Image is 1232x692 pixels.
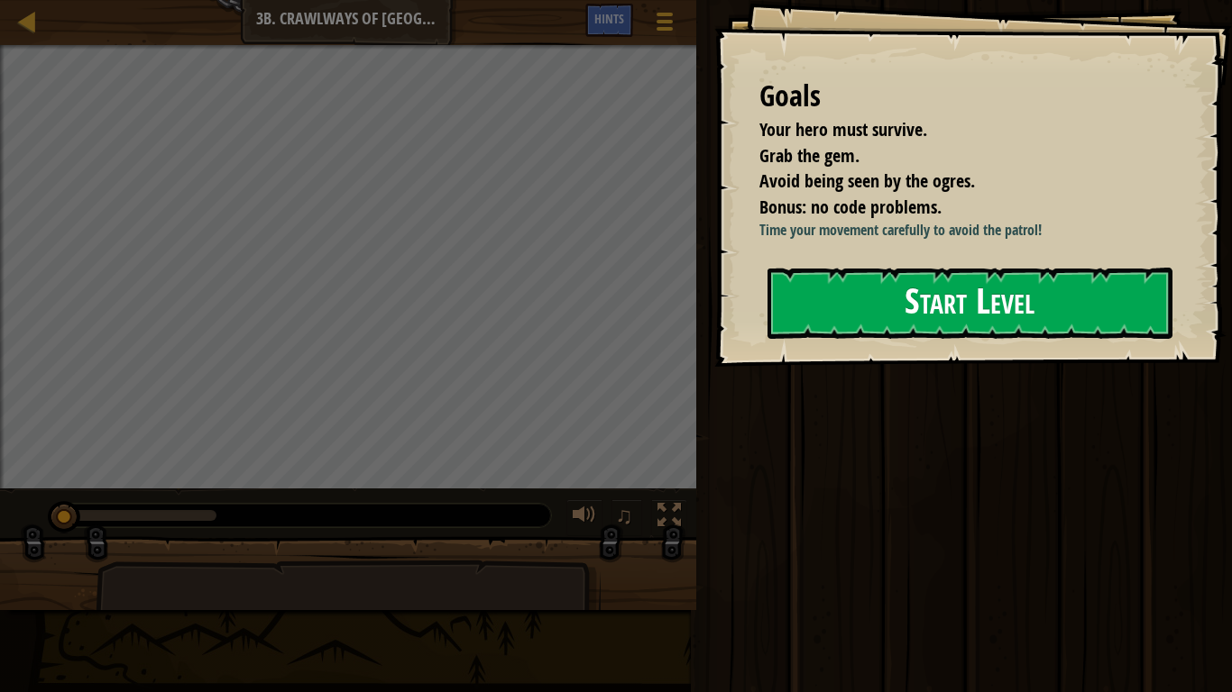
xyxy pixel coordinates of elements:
button: Adjust volume [566,499,602,536]
span: Hints [594,10,624,27]
span: Your hero must survive. [759,117,927,141]
span: ♫ [615,502,633,529]
li: Your hero must survive. [737,117,1164,143]
li: Bonus: no code problems. [737,195,1164,221]
button: ♫ [611,499,642,536]
li: Avoid being seen by the ogres. [737,168,1164,195]
button: Toggle fullscreen [651,499,687,536]
div: Goals [759,76,1169,117]
button: Start Level [768,268,1172,339]
span: Bonus: no code problems. [759,195,942,219]
li: Grab the gem. [737,143,1164,169]
p: Time your movement carefully to avoid the patrol! [759,220,1169,241]
span: Avoid being seen by the ogres. [759,168,975,193]
button: Show game menu [642,4,687,46]
span: Grab the gem. [759,143,860,168]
